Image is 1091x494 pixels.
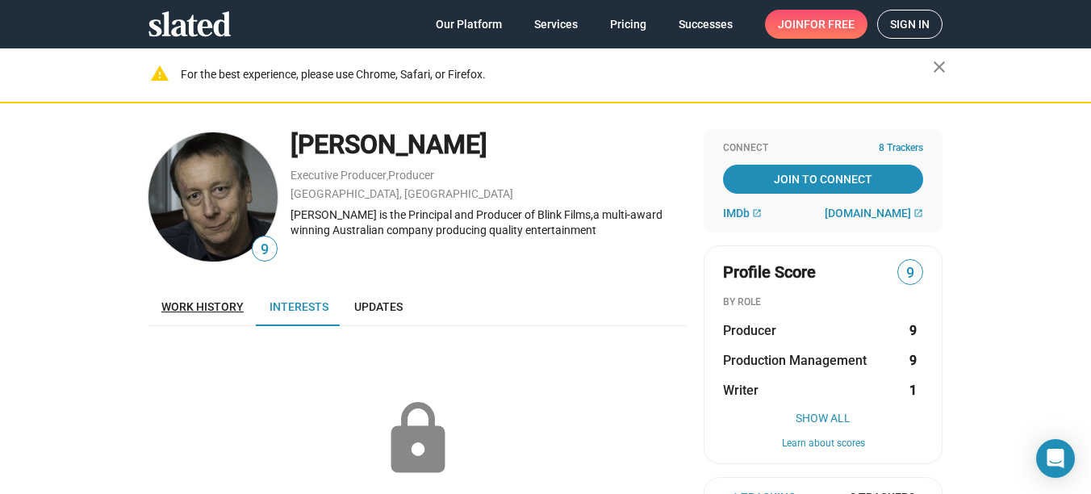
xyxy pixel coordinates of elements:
a: Our Platform [423,10,515,39]
strong: 9 [909,352,917,369]
mat-icon: lock [378,399,458,479]
a: [GEOGRAPHIC_DATA], [GEOGRAPHIC_DATA] [291,187,513,200]
a: Sign in [877,10,943,39]
a: Joinfor free [765,10,867,39]
span: Production Management [723,352,867,369]
span: Services [534,10,578,39]
a: IMDb [723,207,762,220]
span: Join [778,10,855,39]
span: Work history [161,300,244,313]
a: Successes [666,10,746,39]
span: [DOMAIN_NAME] [825,207,911,220]
strong: 1 [909,382,917,399]
a: Pricing [597,10,659,39]
a: Join To Connect [723,165,923,194]
span: 8 Trackers [879,142,923,155]
div: [PERSON_NAME] is the Principal and Producer of Blink Films,a multi-award winning Australian compa... [291,207,688,237]
span: Interests [270,300,328,313]
span: Our Platform [436,10,502,39]
div: Connect [723,142,923,155]
span: 9 [898,262,922,284]
button: Show All [723,412,923,425]
span: Successes [679,10,733,39]
span: , [387,172,388,181]
div: BY ROLE [723,296,923,309]
span: Writer [723,382,759,399]
a: [DOMAIN_NAME] [825,207,923,220]
a: Interests [257,287,341,326]
a: Producer [388,169,434,182]
span: IMDb [723,207,750,220]
span: Profile Score [723,262,816,283]
div: For the best experience, please use Chrome, Safari, or Firefox. [181,64,933,86]
button: Learn about scores [723,437,923,450]
span: Join To Connect [726,165,920,194]
span: 9 [253,239,277,261]
mat-icon: open_in_new [913,208,923,218]
mat-icon: warning [150,64,169,83]
div: [PERSON_NAME] [291,128,688,162]
div: Open Intercom Messenger [1036,439,1075,478]
img: Michael Bourchier [148,132,278,262]
span: Producer [723,322,776,339]
strong: 9 [909,322,917,339]
span: Sign in [890,10,930,38]
span: Pricing [610,10,646,39]
mat-icon: close [930,57,949,77]
a: Executive Producer [291,169,387,182]
span: for free [804,10,855,39]
a: Services [521,10,591,39]
mat-icon: open_in_new [752,208,762,218]
a: Work history [148,287,257,326]
span: Updates [354,300,403,313]
a: Updates [341,287,416,326]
